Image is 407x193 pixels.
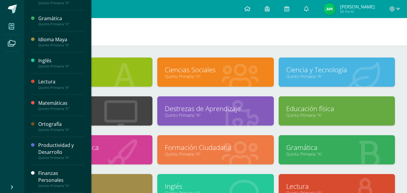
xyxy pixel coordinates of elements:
[286,151,387,157] a: Quinto Primaria "A"
[38,15,84,22] div: Gramática
[38,57,84,68] a: InglésQuinto Primaria "A"
[165,104,266,113] a: Destrezas de Aprendizaje
[165,65,266,74] a: Ciencias Sociales
[38,36,84,47] a: Idioma MayaQuinto Primaria "A"
[38,100,84,107] div: Matemáticas
[165,182,266,191] a: Inglés
[286,73,387,79] a: Quinto Primaria "A"
[44,73,145,79] a: Quinto Primaria "A"
[38,170,84,188] a: Finanzas PersonalesQuinto Primaria "U"
[38,78,84,85] div: Lectura
[38,107,84,111] div: Quinto Primaria "A"
[38,142,84,156] div: Productividad y Desarrollo
[38,128,84,132] div: Quinto Primaria "A"
[38,156,84,160] div: Quinto Primaria "A"
[44,112,145,118] a: Quinto Primaria "A"
[38,78,84,89] a: LecturaQuinto Primaria "A"
[38,100,84,111] a: MatemáticasQuinto Primaria "A"
[38,121,84,132] a: OrtografíaQuinto Primaria "A"
[165,151,266,157] a: Quinto Primaria "A"
[38,121,84,128] div: Ortografía
[44,104,145,113] a: Computación
[165,112,266,118] a: Quinto Primaria "A"
[286,112,387,118] a: Quinto Primaria "A"
[38,36,84,43] div: Idioma Maya
[165,73,266,79] a: Quinto Primaria "A"
[44,65,145,74] a: Caligrafía
[44,143,145,152] a: Expresión Artistica
[38,15,84,26] a: GramáticaQuinto Primaria "A"
[38,142,84,160] a: Productividad y DesarrolloQuinto Primaria "A"
[38,1,84,5] div: Quinto Primaria "A"
[340,9,375,14] span: Mi Perfil
[286,143,387,152] a: Gramática
[165,143,266,152] a: Formación Ciudadana
[324,3,336,15] img: 0e70a3320523aed65fa3b55b0ab22133.png
[38,43,84,47] div: Quinto Primaria "A"
[286,182,387,191] a: Lectura
[38,64,84,68] div: Quinto Primaria "A"
[286,104,387,113] a: Educación física
[38,22,84,26] div: Quinto Primaria "A"
[44,151,145,157] a: Quinto Primaria "A"
[38,57,84,64] div: Inglés
[38,86,84,90] div: Quinto Primaria "A"
[38,170,84,184] div: Finanzas Personales
[340,4,375,10] span: [PERSON_NAME]
[44,182,145,191] a: Idioma Maya
[286,65,387,74] a: Ciencia y Tecnología
[38,184,84,188] div: Quinto Primaria "U"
